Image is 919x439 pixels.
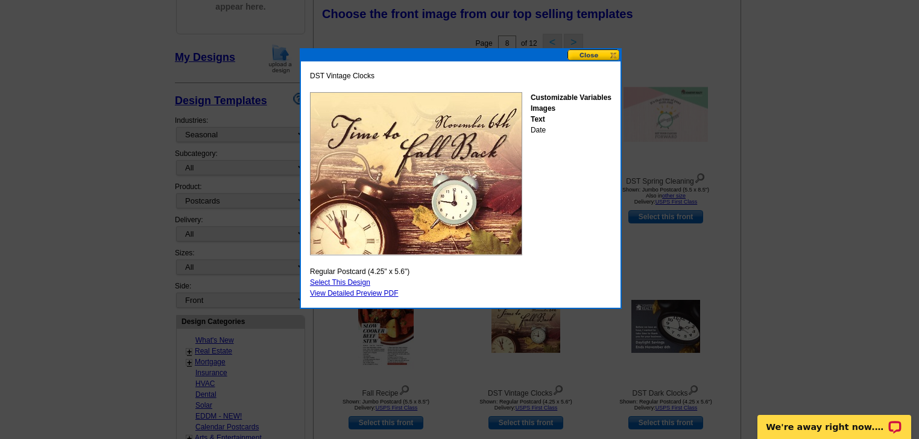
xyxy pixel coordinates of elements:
span: DST Vintage Clocks [310,70,374,81]
strong: Customizable Variables [531,93,611,102]
a: View Detailed Preview PDF [310,289,399,297]
div: Date [531,92,611,135]
a: Select This Design [310,278,370,287]
strong: Text [531,115,545,123]
iframe: LiveChat chat widget [750,401,919,439]
span: Regular Postcard (4.25" x 5.6") [310,266,409,277]
strong: Images [531,104,555,113]
img: GENPR_dst_vintageclocks_2022_All.jpg [310,92,522,255]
